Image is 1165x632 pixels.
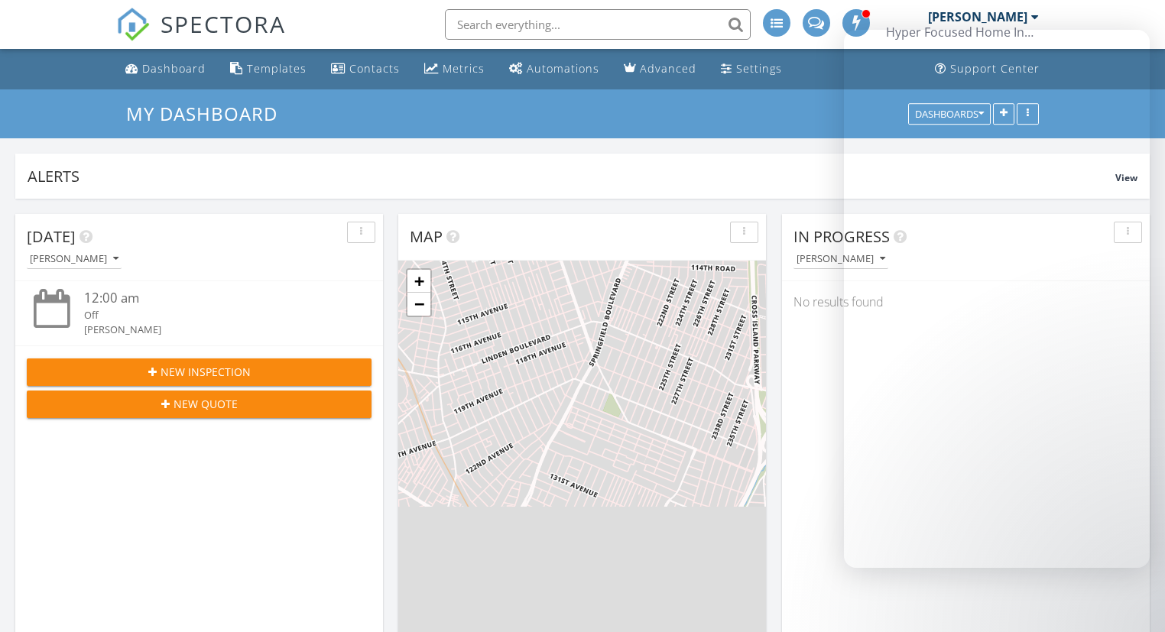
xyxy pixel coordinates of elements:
div: Alerts [28,166,1115,186]
div: Settings [736,61,782,76]
a: SPECTORA [116,21,286,53]
a: Zoom out [407,293,430,316]
button: New Inspection [27,358,372,386]
a: Dashboard [119,55,212,83]
a: My Dashboard [126,101,290,126]
a: Contacts [325,55,406,83]
div: [PERSON_NAME] [84,322,342,337]
span: SPECTORA [161,8,286,40]
span: Map [410,226,443,247]
div: Off [84,308,342,322]
div: No results found [782,281,1150,322]
button: New Quote [27,391,372,418]
div: [PERSON_NAME] [928,9,1027,24]
a: Settings [715,55,788,83]
input: Search everything... [445,9,751,40]
span: New Inspection [161,364,251,380]
iframe: Intercom live chat [1113,580,1150,617]
a: Zoom in [407,270,430,293]
div: Automations [527,61,599,76]
a: Advanced [618,55,703,83]
button: [PERSON_NAME] [793,249,888,270]
div: [PERSON_NAME] [797,254,885,264]
iframe: Intercom live chat [844,30,1150,568]
span: [DATE] [27,226,76,247]
div: Metrics [443,61,485,76]
button: [PERSON_NAME] [27,249,122,270]
div: Dashboard [142,61,206,76]
div: [PERSON_NAME] [30,254,118,264]
div: Contacts [349,61,400,76]
div: Templates [247,61,307,76]
a: Metrics [418,55,491,83]
div: Advanced [640,61,696,76]
img: The Best Home Inspection Software - Spectora [116,8,150,41]
a: Automations (Advanced) [503,55,605,83]
div: Hyper Focused Home Inspections [886,24,1039,40]
span: In Progress [793,226,890,247]
div: 12:00 am [84,289,342,308]
span: New Quote [174,396,238,412]
a: Templates [224,55,313,83]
